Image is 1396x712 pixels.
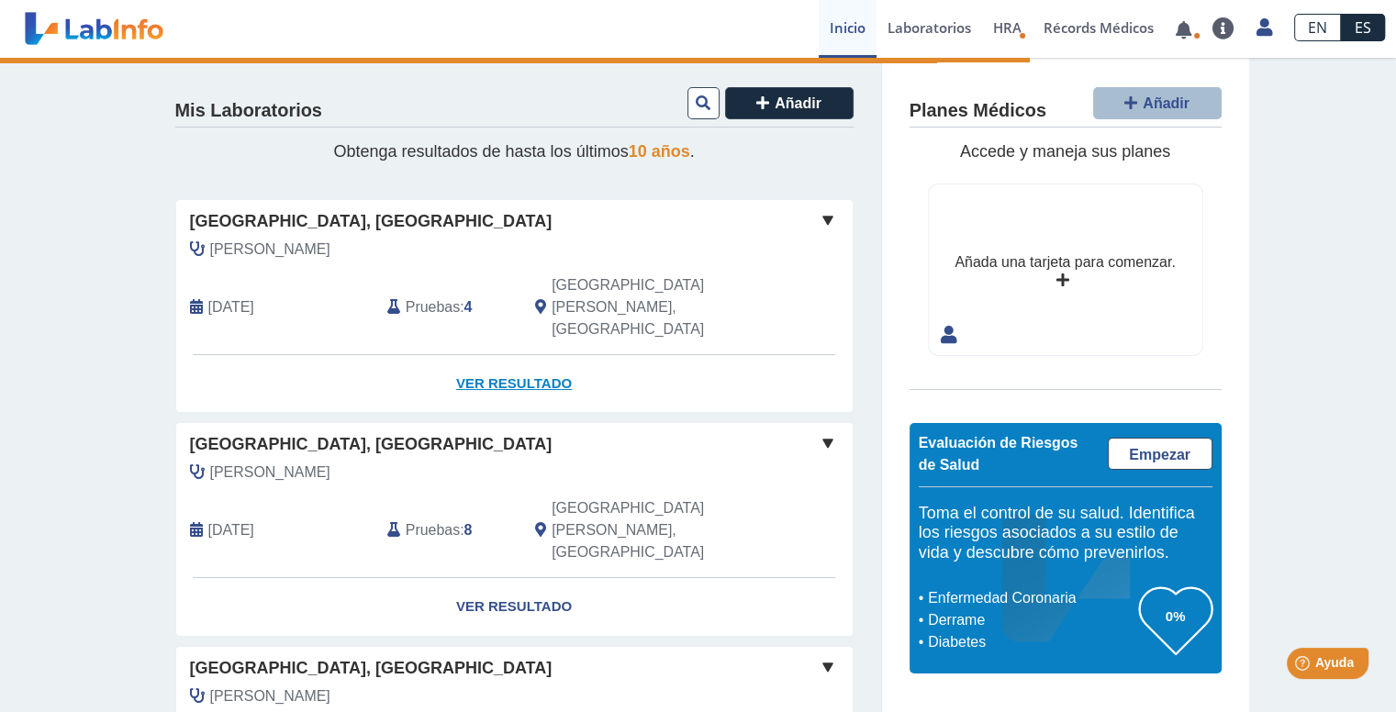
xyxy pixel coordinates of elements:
[919,435,1078,473] span: Evaluación de Riesgos de Salud
[464,299,473,315] b: 4
[406,296,460,318] span: Pruebas
[1093,87,1222,119] button: Añadir
[374,274,521,340] div: :
[1143,95,1189,111] span: Añadir
[1139,605,1212,628] h3: 0%
[1341,14,1385,41] a: ES
[1129,447,1190,462] span: Empezar
[629,142,690,161] span: 10 años
[210,239,330,261] span: Deya, Alexandra
[1108,438,1212,470] a: Empezar
[775,95,821,111] span: Añadir
[464,522,473,538] b: 8
[1233,640,1376,692] iframe: Help widget launcher
[1294,14,1341,41] a: EN
[333,142,694,161] span: Obtenga resultados de hasta los últimos .
[190,656,553,681] span: [GEOGRAPHIC_DATA], [GEOGRAPHIC_DATA]
[210,685,330,707] span: Deya, Alexandra
[210,462,330,484] span: Deya, Alexandra
[190,432,553,457] span: [GEOGRAPHIC_DATA], [GEOGRAPHIC_DATA]
[910,100,1046,122] h4: Planes Médicos
[175,100,322,122] h4: Mis Laboratorios
[960,142,1170,161] span: Accede y maneja sus planes
[725,87,854,119] button: Añadir
[955,251,1175,273] div: Añada una tarjeta para comenzar.
[923,587,1139,609] li: Enfermedad Coronaria
[552,497,754,563] span: San Juan, PR
[374,497,521,563] div: :
[208,519,254,541] span: 2025-07-24
[923,609,1139,631] li: Derrame
[993,18,1022,37] span: HRA
[190,209,553,234] span: [GEOGRAPHIC_DATA], [GEOGRAPHIC_DATA]
[923,631,1139,653] li: Diabetes
[919,504,1212,563] h5: Toma el control de su salud. Identifica los riesgos asociados a su estilo de vida y descubre cómo...
[208,296,254,318] span: 2025-09-26
[176,355,853,413] a: Ver Resultado
[406,519,460,541] span: Pruebas
[176,578,853,636] a: Ver Resultado
[552,274,754,340] span: San Juan, PR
